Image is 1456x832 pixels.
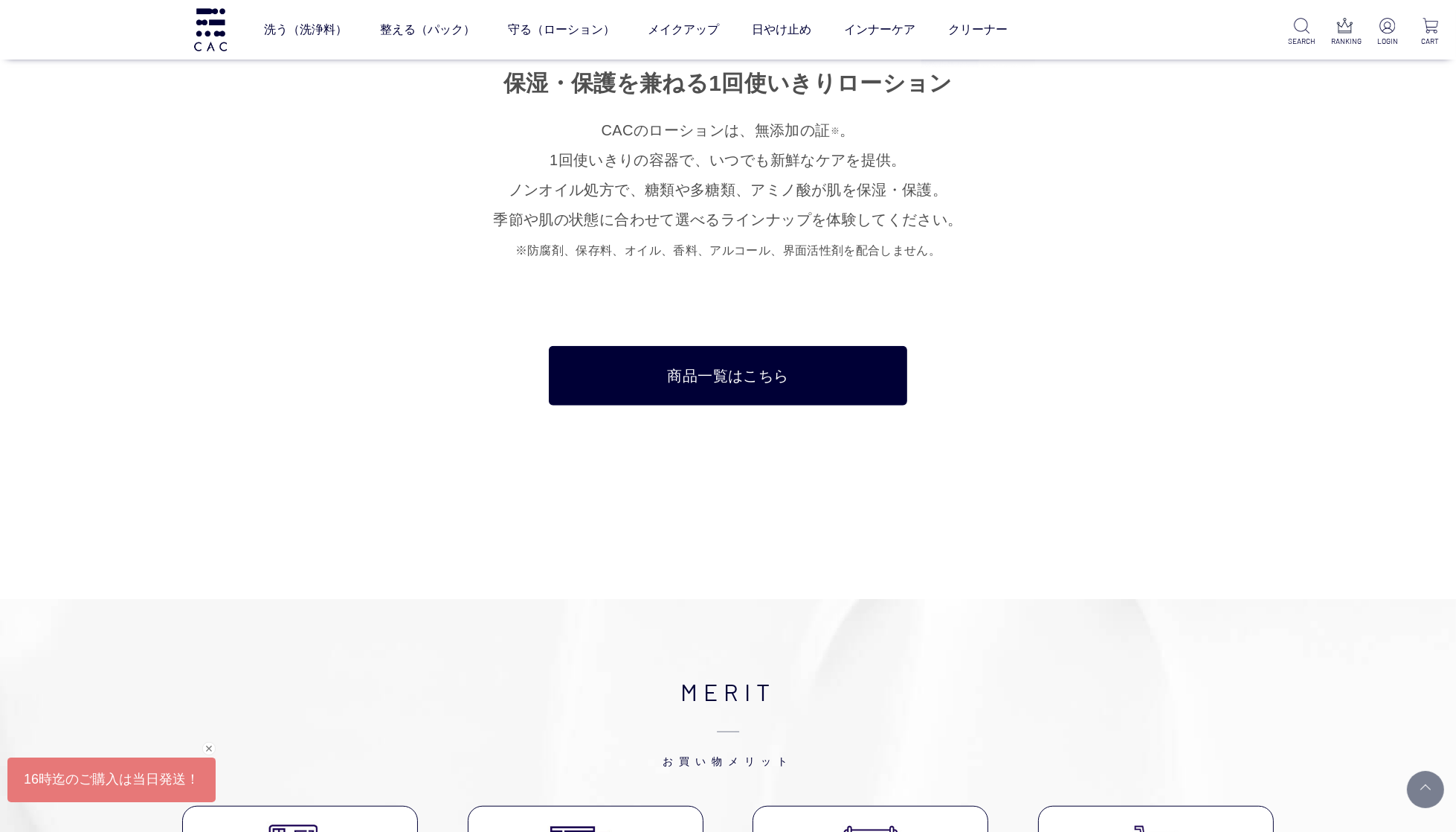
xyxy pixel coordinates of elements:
[182,709,1275,769] span: お買い物メリット
[380,9,475,51] a: 整える（パック）
[192,8,229,51] img: logo
[356,115,1100,264] p: CACのローションは、無添加の証 。 1回使いきりの容器で、いつでも新鮮なケアを提供。 ノンオイル処方で、糖類や多糖類、アミノ酸が 肌を保湿・保護。 季節や肌の状態に合わせて選べるラインナップを...
[1288,18,1315,47] a: SEARCH
[648,9,719,51] a: メイクアップ
[831,126,840,136] sup: ※
[1417,36,1444,47] p: CART
[948,9,1008,51] a: クリーナー
[1331,18,1359,47] a: RANKING
[844,9,915,51] a: インナーケア
[752,9,811,51] a: 日やけ止め
[1373,18,1401,47] a: LOGIN
[1331,36,1359,47] p: RANKING
[549,346,907,406] a: 商品一覧はこちら
[182,673,1275,769] h2: MERIT
[1417,18,1444,47] a: CART
[508,9,615,51] a: 守る（ローション）
[1373,36,1401,47] p: LOGIN
[1288,36,1315,47] p: SEARCH
[264,9,347,51] a: 洗う（洗浄料）
[515,244,941,257] small: ※防腐剤、保存料、オイル、香料、アルコール、界面活性剤を配合しません。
